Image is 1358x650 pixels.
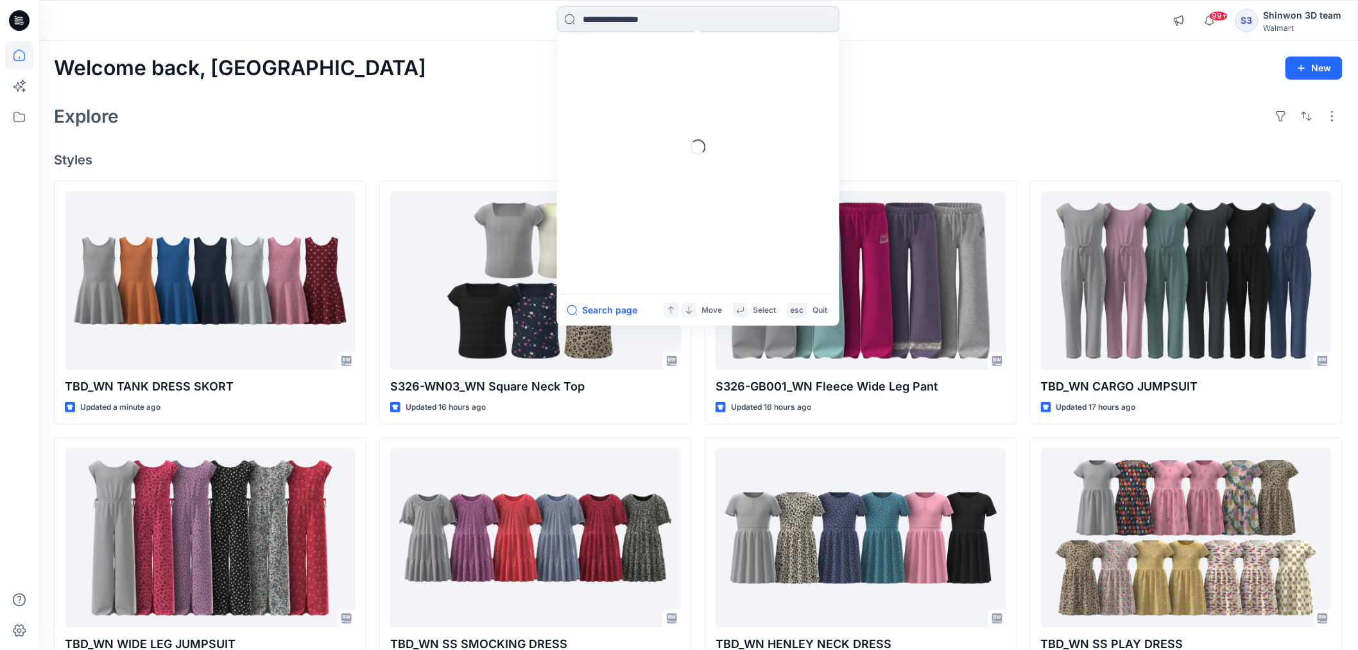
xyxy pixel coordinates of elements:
[731,401,811,414] p: Updated 16 hours ago
[753,304,777,317] p: Select
[1041,191,1332,370] a: TBD_WN CARGO JUMPSUIT
[1264,8,1342,23] div: Shinwon 3D team
[54,106,119,127] h2: Explore
[54,152,1343,168] h4: Styles
[1041,448,1332,627] a: TBD_WN SS PLAY DRESS
[702,304,723,317] p: Move
[791,304,804,317] p: esc
[1056,401,1136,414] p: Updated 17 hours ago
[390,191,681,370] a: S326-WN03_WN Square Neck Top
[716,378,1006,396] p: S326-GB001_WN Fleece Wide Leg Pant
[1209,11,1228,21] span: 99+
[406,401,486,414] p: Updated 16 hours ago
[65,378,356,396] p: TBD_WN TANK DRESS SKORT
[716,448,1006,627] a: TBD_WN HENLEY NECK DRESS
[813,304,828,317] p: Quit
[1264,23,1342,33] div: Walmart
[1041,378,1332,396] p: TBD_WN CARGO JUMPSUIT
[80,401,160,414] p: Updated a minute ago
[390,378,681,396] p: S326-WN03_WN Square Neck Top
[1235,9,1259,32] div: S3
[1285,57,1343,80] button: New
[567,303,638,318] button: Search page
[65,191,356,370] a: TBD_WN TANK DRESS SKORT
[390,448,681,627] a: TBD_WN SS SMOCKING DRESS
[54,57,426,80] h2: Welcome back, [GEOGRAPHIC_DATA]
[716,191,1006,370] a: S326-GB001_WN Fleece Wide Leg Pant
[65,448,356,627] a: TBD_WN WIDE LEG JUMPSUIT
